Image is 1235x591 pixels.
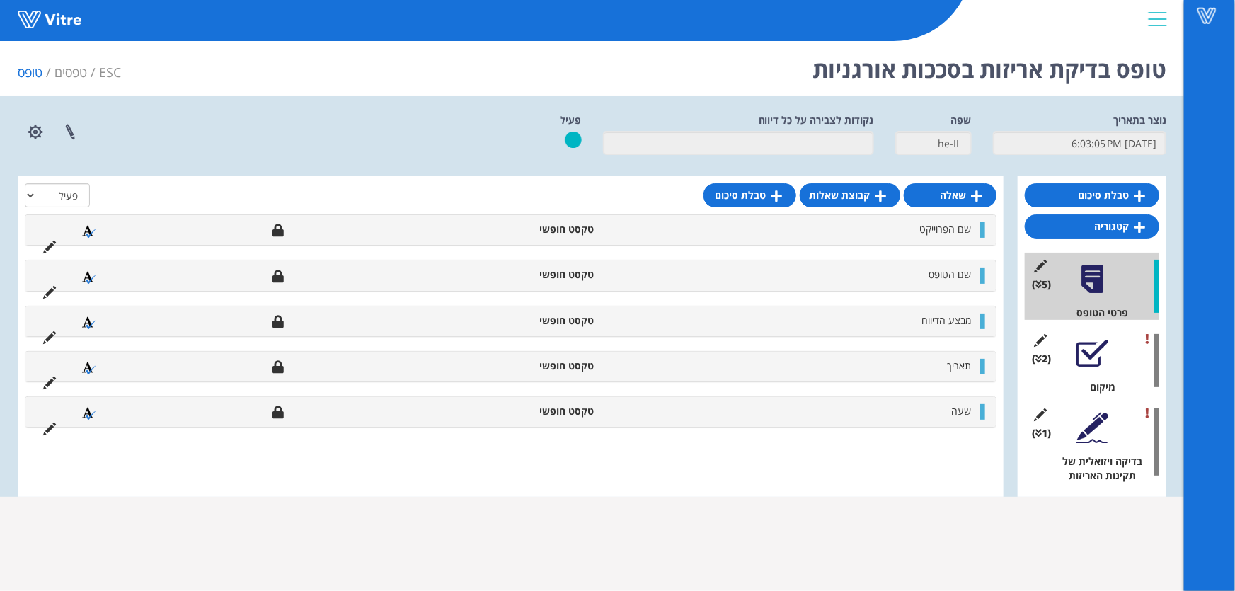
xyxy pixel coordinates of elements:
li: טקסט חופשי [460,404,602,418]
label: פעיל [561,113,582,127]
a: שאלה [904,183,996,207]
li: טקסט חופשי [460,359,602,373]
li: טקסט חופשי [460,222,602,236]
span: (5 ) [1032,277,1051,292]
span: שם הטופס [929,268,971,281]
span: תאריך [947,359,971,372]
div: פרטי הטופס [1035,306,1159,320]
label: שפה [951,113,972,127]
span: שם הפרוייקט [919,222,971,236]
h1: טופס בדיקת אריזות בסככות אורגניות [812,35,1166,96]
a: טבלת סיכום [1025,183,1159,207]
div: מיקום [1035,380,1159,394]
label: נוצר בתאריך [1113,113,1166,127]
a: טפסים [54,64,87,81]
span: (1 ) [1032,426,1051,440]
li: טקסט חופשי [460,314,602,328]
span: (2 ) [1032,352,1051,366]
li: טופס [18,64,54,82]
a: טבלת סיכום [703,183,796,207]
a: קטגוריה [1025,214,1159,239]
span: מבצע הדיווח [921,314,971,327]
img: yes [565,131,582,149]
span: שעה [951,404,971,418]
span: 170 [99,64,121,81]
label: נקודות לצבירה על כל דיווח [759,113,874,127]
div: בדיקה ויזואלית של תקינות האריזות [1035,454,1159,483]
li: טקסט חופשי [460,268,602,282]
a: קבוצת שאלות [800,183,900,207]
